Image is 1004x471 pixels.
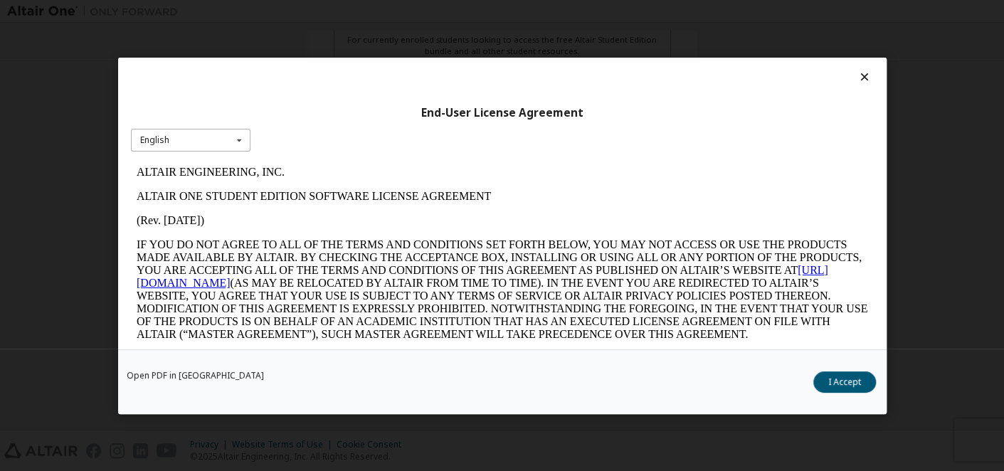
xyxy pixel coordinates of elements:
[813,371,876,392] button: I Accept
[6,192,737,243] p: This Altair One Student Edition Software License Agreement (“Agreement”) is between Altair Engine...
[6,104,697,129] a: [URL][DOMAIN_NAME]
[6,54,737,67] p: (Rev. [DATE])
[127,371,264,379] a: Open PDF in [GEOGRAPHIC_DATA]
[140,136,169,144] div: English
[6,78,737,181] p: IF YOU DO NOT AGREE TO ALL OF THE TERMS AND CONDITIONS SET FORTH BELOW, YOU MAY NOT ACCESS OR USE...
[6,30,737,43] p: ALTAIR ONE STUDENT EDITION SOFTWARE LICENSE AGREEMENT
[131,105,874,120] div: End-User License Agreement
[6,6,737,18] p: ALTAIR ENGINEERING, INC.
